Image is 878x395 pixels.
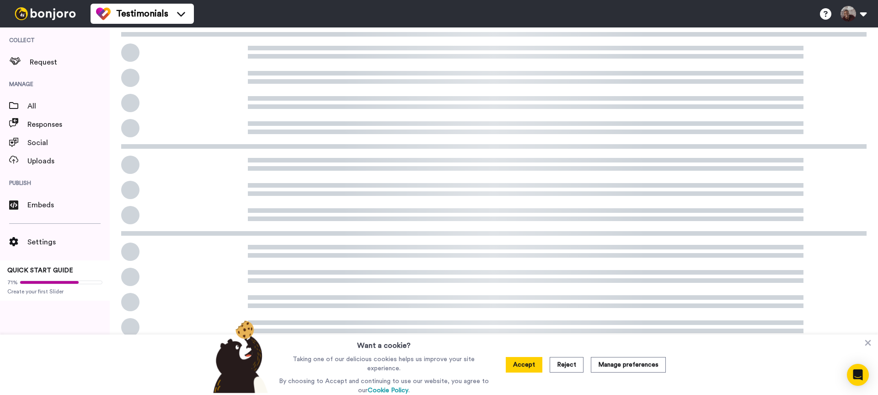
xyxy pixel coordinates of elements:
span: Responses [27,119,110,130]
span: Request [30,57,110,68]
span: Testimonials [116,7,168,20]
img: bj-logo-header-white.svg [11,7,80,20]
img: tm-color.svg [96,6,111,21]
span: Uploads [27,156,110,167]
span: QUICK START GUIDE [7,267,73,274]
span: 71% [7,279,18,286]
span: All [27,101,110,112]
span: Embeds [27,200,110,211]
button: Accept [506,357,542,373]
span: Create your first Slider [7,288,102,295]
div: Open Intercom Messenger [847,364,869,386]
button: Manage preferences [591,357,666,373]
span: Settings [27,237,110,248]
span: Social [27,137,110,148]
p: Taking one of our delicious cookies helps us improve your site experience. [277,355,491,373]
h3: Want a cookie? [357,335,411,351]
p: By choosing to Accept and continuing to use our website, you agree to our . [277,377,491,395]
button: Reject [550,357,584,373]
a: Cookie Policy [368,387,408,394]
img: bear-with-cookie.png [205,320,273,393]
